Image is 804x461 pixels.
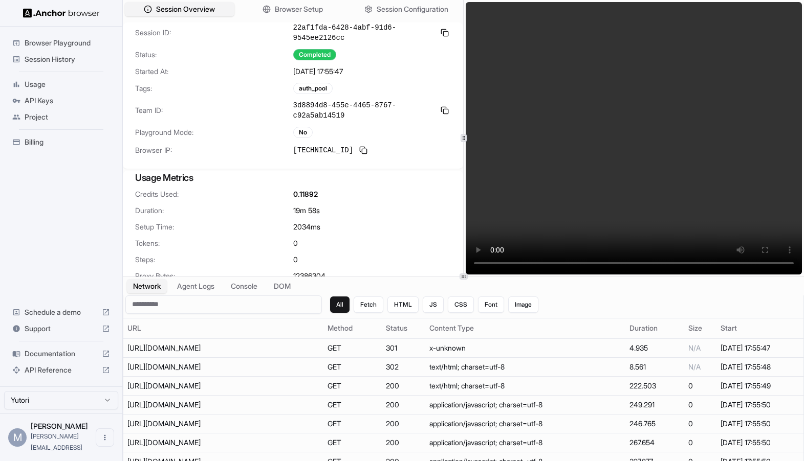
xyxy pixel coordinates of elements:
button: All [330,296,350,313]
div: Schedule a demo [8,304,114,320]
div: No [293,127,313,138]
td: 200 [382,376,425,395]
button: Console [225,279,264,293]
td: 0 [684,376,716,395]
span: [DATE] 17:55:47 [293,66,343,77]
td: GET [323,357,382,376]
button: Image [508,296,538,313]
td: [DATE] 17:55:50 [716,414,803,433]
td: 200 [382,414,425,433]
td: 0 [684,414,716,433]
div: Duration [629,323,681,333]
td: 249.291 [625,395,685,414]
span: 0 [293,255,298,265]
div: Size [688,323,712,333]
span: Support [25,324,98,334]
div: Billing [8,134,114,150]
span: Session Configuration [377,4,448,14]
td: [DATE] 17:55:48 [716,357,803,376]
span: Steps: [135,255,293,265]
td: 222.503 [625,376,685,395]
span: N/A [688,343,701,352]
h3: Usage Metrics [135,171,451,185]
span: Schedule a demo [25,307,98,317]
td: application/javascript; charset=utf-8 [425,414,625,433]
td: [DATE] 17:55:50 [716,395,803,414]
span: Browser Setup [275,4,323,14]
span: Session Overview [156,4,215,14]
td: 267.654 [625,433,685,452]
span: Tokens: [135,238,293,248]
div: Support [8,320,114,337]
div: API Keys [8,93,114,109]
span: 3d8894d8-455e-4465-8767-c92a5ab14519 [293,100,435,121]
span: Team ID: [135,105,293,116]
button: CSS [448,296,474,313]
div: M [8,428,27,447]
td: application/javascript; charset=utf-8 [425,395,625,414]
span: Browser IP: [135,145,293,155]
td: GET [323,376,382,395]
span: 12386304 [293,271,325,281]
div: Completed [293,49,336,60]
td: text/html; charset=utf-8 [425,357,625,376]
div: Method [328,323,378,333]
span: Proxy Bytes: [135,271,293,281]
div: https://abs.twimg.com/responsive-web/client-web/vendor-7940b00b.aafae34a.js [127,419,281,429]
span: N/A [688,362,701,371]
td: GET [323,433,382,452]
td: GET [323,395,382,414]
span: Miki Pokryvailo [31,422,88,430]
button: DOM [268,279,297,293]
td: 200 [382,433,425,452]
span: 22af1fda-6428-4abf-91d6-9545ee2126cc [293,22,435,43]
td: 4.935 [625,338,685,357]
div: URL [127,323,319,333]
span: Credits Used: [135,189,293,199]
div: Documentation [8,345,114,362]
span: Usage [25,79,110,89]
div: Start [721,323,799,333]
span: 0 [293,238,298,248]
span: Documentation [25,349,98,359]
div: https://twitter.com/ [127,362,281,372]
td: text/html; charset=utf-8 [425,376,625,395]
td: [DATE] 17:55:50 [716,433,803,452]
td: 200 [382,395,425,414]
span: [TECHNICAL_ID] [293,145,354,155]
span: Session ID: [135,28,293,38]
button: Network [127,279,167,293]
td: 8.561 [625,357,685,376]
td: 302 [382,357,425,376]
td: 0 [684,395,716,414]
button: JS [423,296,444,313]
td: [DATE] 17:55:49 [716,376,803,395]
div: https://abs.twimg.com/responsive-web/client-web/vendor-85aa29ea.b9ec208a.js [127,437,281,448]
img: Anchor Logo [23,8,100,18]
div: Browser Playground [8,35,114,51]
div: https://www.x.com/ [127,343,281,353]
span: Tags: [135,83,293,94]
div: Usage [8,76,114,93]
span: miki@yutori.ai [31,432,82,451]
span: Started At: [135,66,293,77]
span: 19m 58s [293,205,320,216]
div: https://abs.twimg.com/responsive-web/client-web/vendor-38c57b44.c169e7ea.js [127,400,281,410]
div: https://x.com/ [127,381,281,391]
button: HTML [387,296,419,313]
span: Playground Mode: [135,127,293,137]
span: Status: [135,50,293,60]
td: GET [323,414,382,433]
button: Fetch [354,296,383,313]
td: application/javascript; charset=utf-8 [425,433,625,452]
td: GET [323,338,382,357]
td: [DATE] 17:55:47 [716,338,803,357]
span: 2034 ms [293,222,320,232]
div: Status [386,323,421,333]
div: Content Type [429,323,621,333]
span: Setup Time: [135,222,293,232]
span: Project [25,112,110,122]
span: Session History [25,54,110,64]
td: 301 [382,338,425,357]
span: API Reference [25,365,98,375]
